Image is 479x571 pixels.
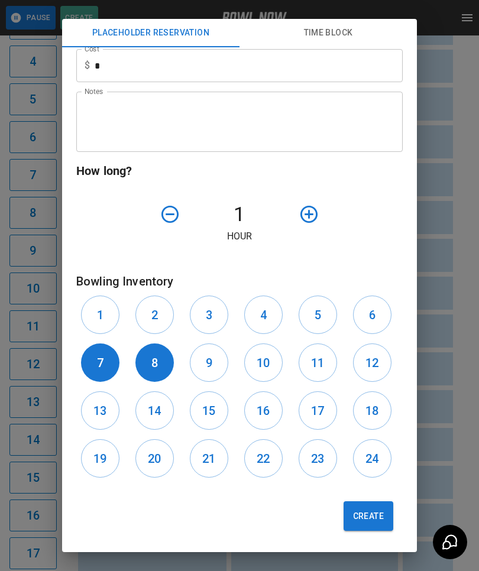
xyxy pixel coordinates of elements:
button: 23 [299,439,337,478]
button: 21 [190,439,228,478]
h6: 9 [206,353,212,372]
p: Hour [76,229,403,244]
h6: 8 [151,353,158,372]
button: 9 [190,343,228,382]
button: 5 [299,296,337,334]
button: Time Block [239,19,417,47]
h6: 1 [97,306,103,325]
h4: 1 [185,202,294,227]
h6: 3 [206,306,212,325]
button: 6 [353,296,391,334]
h6: 4 [260,306,267,325]
button: 4 [244,296,283,334]
p: $ [85,59,90,73]
button: Placeholder Reservation [62,19,239,47]
button: 2 [135,296,174,334]
button: 1 [81,296,119,334]
button: 10 [244,343,283,382]
h6: 7 [97,353,103,372]
h6: 12 [365,353,378,372]
h6: Bowling Inventory [76,272,403,291]
h6: 6 [369,306,376,325]
h6: 5 [315,306,321,325]
h6: 24 [365,449,378,468]
h6: 19 [93,449,106,468]
button: 22 [244,439,283,478]
button: 19 [81,439,119,478]
h6: 23 [311,449,324,468]
button: 3 [190,296,228,334]
h6: 22 [257,449,270,468]
h6: 11 [311,353,324,372]
button: 18 [353,391,391,430]
button: 20 [135,439,174,478]
button: Create [344,501,393,531]
button: 17 [299,391,337,430]
h6: 16 [257,401,270,420]
button: 24 [353,439,391,478]
h6: 20 [148,449,161,468]
h6: 13 [93,401,106,420]
h6: 18 [365,401,378,420]
h6: 17 [311,401,324,420]
h6: How long? [76,161,403,180]
button: 12 [353,343,391,382]
h6: 15 [202,401,215,420]
h6: 2 [151,306,158,325]
h6: 10 [257,353,270,372]
h6: 21 [202,449,215,468]
h6: 14 [148,401,161,420]
button: 11 [299,343,337,382]
button: 14 [135,391,174,430]
button: 13 [81,391,119,430]
button: 8 [135,343,174,382]
button: 7 [81,343,119,382]
button: 16 [244,391,283,430]
button: 15 [190,391,228,430]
